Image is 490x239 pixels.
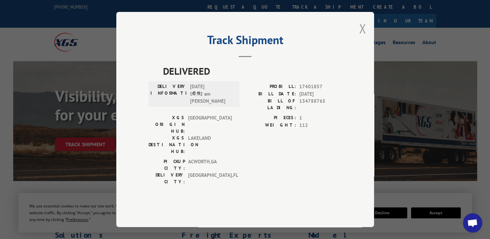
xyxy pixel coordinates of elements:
label: XGS DESTINATION HUB: [149,135,185,155]
label: PIECES: [245,114,296,122]
span: ACWORTH , GA [188,158,232,172]
span: [DATE] 09:42 am [PERSON_NAME] [190,83,234,105]
span: DELIVERED [163,64,342,78]
span: 112 [299,122,342,129]
label: PROBILL: [245,83,296,91]
span: LAKELAND [188,135,232,155]
span: 1 [299,114,342,122]
h2: Track Shipment [149,35,342,48]
label: XGS ORIGIN HUB: [149,114,185,135]
span: [DATE] [299,91,342,98]
div: Open chat [463,213,482,233]
button: Close modal [359,20,366,37]
label: PICKUP CITY: [149,158,185,172]
span: [GEOGRAPHIC_DATA] , FL [188,172,232,185]
span: 134788765 [299,98,342,111]
label: BILL OF LADING: [245,98,296,111]
label: DELIVERY CITY: [149,172,185,185]
span: 17401857 [299,83,342,91]
span: [GEOGRAPHIC_DATA] [188,114,232,135]
label: DELIVERY INFORMATION: [150,83,187,105]
label: WEIGHT: [245,122,296,129]
label: BILL DATE: [245,91,296,98]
